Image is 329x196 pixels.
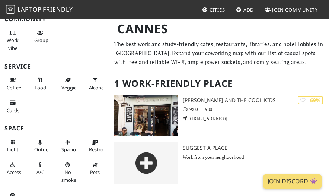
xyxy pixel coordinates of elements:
span: Alcohol [89,84,105,91]
span: Restroom [89,146,111,153]
a: Join Discord 👾 [263,174,322,189]
img: Emilie and the Cool Kids [114,95,178,136]
img: gray-place-d2bdb4477600e061c01bd816cc0f2ef0cfcb1ca9e3ad78868dd16fb2af073a21.png [114,142,178,184]
button: Cards [4,97,21,116]
button: Alcohol [87,74,103,94]
span: Cities [210,6,225,13]
span: Laptop [17,5,42,13]
span: Natural light [7,146,19,153]
button: Pets [87,159,103,178]
span: Accessible [7,169,29,176]
span: Spacious [61,146,81,153]
img: LaptopFriendly [6,5,15,14]
h3: Suggest a Place [183,145,329,151]
span: Food [35,84,46,91]
a: LaptopFriendly LaptopFriendly [6,3,73,16]
button: Food [32,74,49,94]
a: Add [233,3,257,16]
h3: [PERSON_NAME] and the Cool Kids [183,97,329,104]
span: Join Community [272,6,318,13]
button: Light [4,136,21,156]
button: Work vibe [4,27,21,54]
button: Accessible [4,159,21,178]
h2: 1 Work-Friendly Place [114,72,325,95]
a: Join Community [262,3,321,16]
h1: Cannes [111,19,325,39]
button: A/C [32,159,49,178]
button: Restroom [87,136,103,156]
button: Groups [32,27,49,47]
button: No smoke [59,159,76,186]
p: 09:00 – 19:00 [183,106,329,113]
span: Air conditioned [36,169,44,176]
p: [STREET_ADDRESS] [183,115,329,122]
a: Suggest a Place Work from your neighborhood [110,142,329,184]
span: People working [7,37,19,51]
h3: Space [4,125,105,132]
h3: Service [4,63,105,70]
span: Group tables [34,37,51,44]
span: Veggie [61,84,77,91]
span: Pet friendly [90,169,100,176]
span: Coffee [7,84,21,91]
h3: Community [4,16,105,23]
span: Outdoor area [34,146,54,153]
button: Spacious [59,136,76,156]
button: Outdoor [32,136,49,156]
button: Coffee [4,74,21,94]
span: Add [243,6,254,13]
a: Cities [199,3,228,16]
span: Credit cards [7,107,19,114]
button: Veggie [59,74,76,94]
p: The best work and study-friendly cafes, restaurants, libraries, and hotel lobbies in [GEOGRAPHIC_... [114,39,325,66]
a: Emilie and the Cool Kids | 69% [PERSON_NAME] and the Cool Kids 09:00 – 19:00 [STREET_ADDRESS] [110,95,329,136]
div: | 69% [298,96,323,104]
span: Friendly [43,5,73,13]
span: Smoke free [61,169,76,183]
p: Work from your neighborhood [183,154,329,161]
